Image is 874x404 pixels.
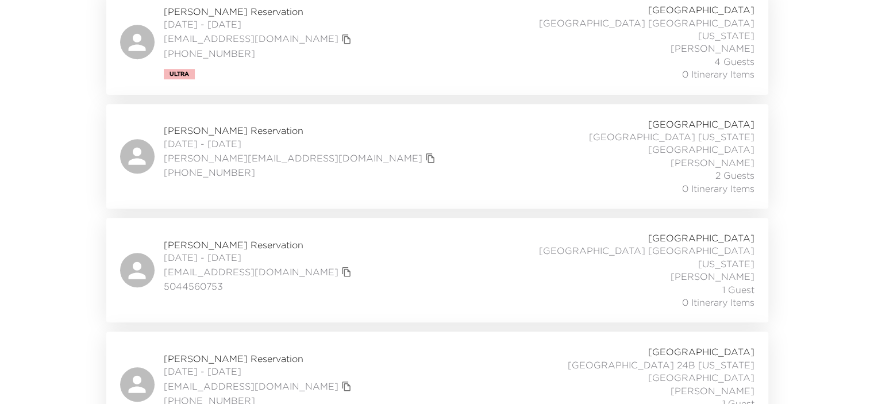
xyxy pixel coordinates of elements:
button: copy primary member email [422,150,438,166]
span: 2 Guests [715,169,754,182]
span: [PERSON_NAME] [671,270,754,283]
span: [PERSON_NAME] Reservation [164,124,438,137]
span: [DATE] - [DATE] [164,18,355,30]
span: [PERSON_NAME] [671,42,754,55]
span: 0 Itinerary Items [682,182,754,195]
span: [PHONE_NUMBER] [164,166,438,179]
span: [GEOGRAPHIC_DATA] [648,232,754,244]
a: [EMAIL_ADDRESS][DOMAIN_NAME] [164,32,338,45]
span: 1 Guest [722,283,754,296]
span: [PERSON_NAME] Reservation [164,238,355,251]
span: [GEOGRAPHIC_DATA] [648,118,754,130]
span: [DATE] - [DATE] [164,137,438,150]
span: [GEOGRAPHIC_DATA] [GEOGRAPHIC_DATA][US_STATE] [500,244,754,270]
a: [EMAIL_ADDRESS][DOMAIN_NAME] [164,266,338,278]
a: [PERSON_NAME] Reservation[DATE] - [DATE][PERSON_NAME][EMAIL_ADDRESS][DOMAIN_NAME]copy primary mem... [106,104,768,209]
a: [PERSON_NAME][EMAIL_ADDRESS][DOMAIN_NAME] [164,152,422,164]
span: [GEOGRAPHIC_DATA] [GEOGRAPHIC_DATA][US_STATE] [500,17,754,43]
span: [DATE] - [DATE] [164,365,355,378]
span: [GEOGRAPHIC_DATA] 24B [US_STATE][GEOGRAPHIC_DATA] [500,359,754,384]
span: 4 Guests [714,55,754,68]
a: [PERSON_NAME] Reservation[DATE] - [DATE][EMAIL_ADDRESS][DOMAIN_NAME]copy primary member email5044... [106,218,768,322]
button: copy primary member email [338,31,355,47]
span: Ultra [170,71,189,78]
button: copy primary member email [338,264,355,280]
button: copy primary member email [338,378,355,394]
span: [PERSON_NAME] [671,384,754,397]
span: [GEOGRAPHIC_DATA] [US_STATE][GEOGRAPHIC_DATA] [500,130,754,156]
span: [PHONE_NUMBER] [164,47,355,60]
span: [GEOGRAPHIC_DATA] [648,345,754,358]
span: [PERSON_NAME] [671,156,754,169]
span: [PERSON_NAME] Reservation [164,352,355,365]
span: 0 Itinerary Items [682,68,754,80]
span: [PERSON_NAME] Reservation [164,5,355,18]
span: [GEOGRAPHIC_DATA] [648,3,754,16]
span: 5044560753 [164,280,355,293]
span: 0 Itinerary Items [682,296,754,309]
a: [EMAIL_ADDRESS][DOMAIN_NAME] [164,380,338,393]
span: [DATE] - [DATE] [164,251,355,264]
